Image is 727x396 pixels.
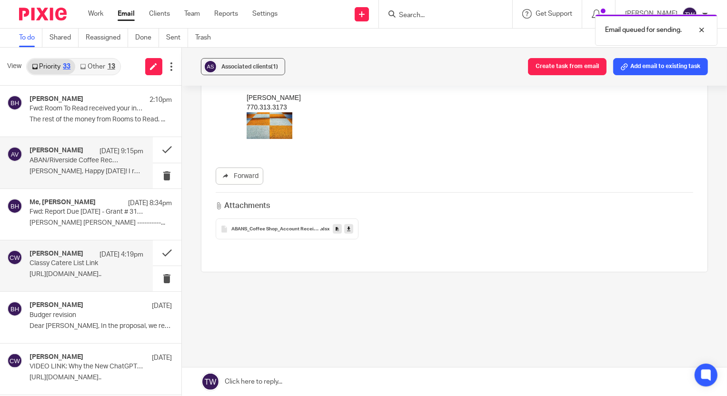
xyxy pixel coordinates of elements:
span: ABANS_Coffee Shop_Account Receipts [231,227,320,232]
img: svg%3E [682,7,697,22]
a: Reassigned [86,29,128,47]
p: [URL][DOMAIN_NAME].. [30,374,172,382]
h4: [PERSON_NAME] [30,250,83,258]
p: Dear [PERSON_NAME], In the proposal, we requested... [30,322,172,330]
img: svg%3E [7,250,22,265]
p: ABAN/Riverside Coffee Receipts [30,157,120,165]
img: svg%3E [7,301,22,317]
span: .xlsx [320,227,329,232]
p: Classy Catere List Link [30,259,120,267]
h4: [PERSON_NAME] [30,301,83,309]
h4: [PERSON_NAME] [30,95,83,103]
a: Shared [50,29,79,47]
img: svg%3E [7,95,22,110]
div: 33 [63,63,70,70]
p: Fwd: Room To Read received your invoice #2030-0025 [30,105,143,113]
button: Add email to existing task [613,58,708,75]
p: [DATE] 9:15pm [100,147,143,156]
img: svg%3E [7,198,22,214]
a: Clients [149,9,170,19]
a: Team [184,9,200,19]
p: Fwd: Report Due [DATE] - Grant # 31625-24879 [30,208,143,216]
a: Done [135,29,159,47]
p: [PERSON_NAME], Happy [DATE]! I received your emails... [30,168,143,176]
a: Trash [195,29,218,47]
img: Pixie [19,8,67,20]
h4: [PERSON_NAME] [30,147,83,155]
a: To do [19,29,42,47]
img: svg%3E [203,59,218,74]
span: Associated clients [221,64,278,69]
h4: [PERSON_NAME] [30,353,83,361]
h4: Me, [PERSON_NAME] [30,198,96,207]
a: Forward [216,168,263,185]
button: ABANS_Coffee Shop_Account Receipts.xlsx [216,218,359,239]
p: [PERSON_NAME] [PERSON_NAME] ----------... [30,219,172,227]
p: [DATE] 4:19pm [100,250,143,259]
p: [DATE] [152,301,172,311]
p: Email queued for sending. [605,25,682,35]
a: Work [88,9,103,19]
p: [DATE] [152,353,172,363]
a: Other13 [75,59,120,74]
a: Priority33 [27,59,75,74]
span: View [7,61,21,71]
span: (1) [271,64,278,69]
div: 13 [108,63,115,70]
img: svg%3E [7,353,22,368]
p: VIDEO LINK: Why the New ChatGPT is Already Changing Accounting [30,363,143,371]
p: [URL][DOMAIN_NAME].. [30,270,143,278]
a: Email [118,9,135,19]
a: Reports [214,9,238,19]
a: Settings [252,9,278,19]
button: Associated clients(1) [201,58,285,75]
p: [DATE] 8:34pm [128,198,172,208]
p: The rest of the money from Rooms to Read. ... [30,116,172,124]
button: Create task from email [528,58,607,75]
h3: Attachments [216,200,270,211]
p: Budger revision [30,311,143,319]
img: svg%3E [7,147,22,162]
p: 2:10pm [149,95,172,105]
a: Sent [166,29,188,47]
